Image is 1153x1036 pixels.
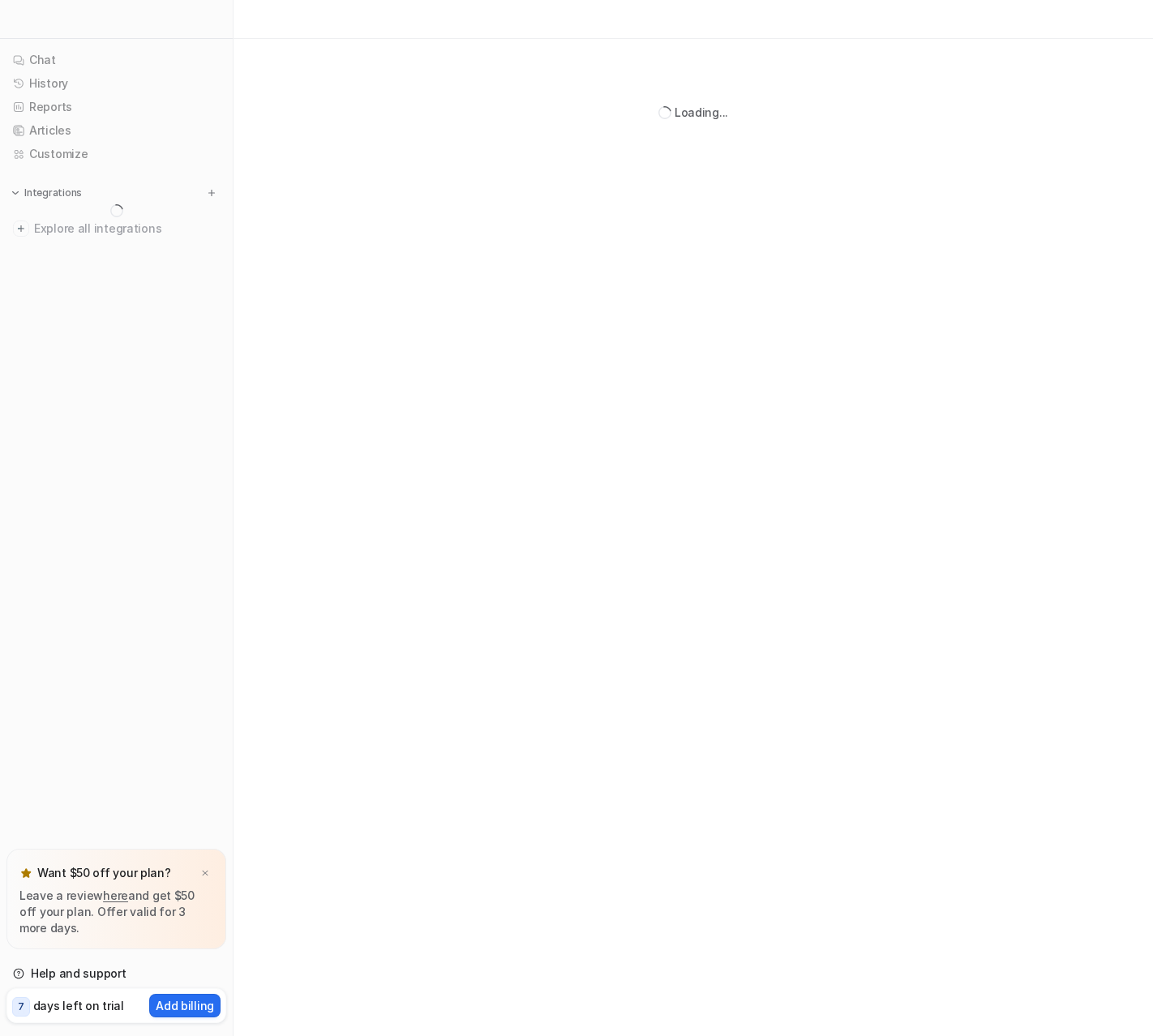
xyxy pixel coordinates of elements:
[6,49,226,71] a: Chat
[33,997,124,1014] p: days left on trial
[6,217,226,240] a: Explore all integrations
[13,220,29,237] img: explore all integrations
[19,867,32,880] img: star
[103,888,128,902] a: here
[156,997,214,1014] p: Add billing
[37,865,171,881] p: Want $50 off your plan?
[19,888,213,936] p: Leave a review and get $50 off your plan. Offer valid for 3 more days.
[206,187,217,199] img: menu_add.svg
[6,143,226,165] a: Customize
[6,119,226,142] a: Articles
[200,868,210,879] img: x
[6,72,226,95] a: History
[6,962,226,985] a: Help and support
[18,1000,24,1014] p: 7
[34,216,220,242] span: Explore all integrations
[6,96,226,118] a: Reports
[24,186,82,199] p: Integrations
[149,994,221,1017] button: Add billing
[10,187,21,199] img: expand menu
[675,104,728,121] div: Loading...
[6,185,87,201] button: Integrations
